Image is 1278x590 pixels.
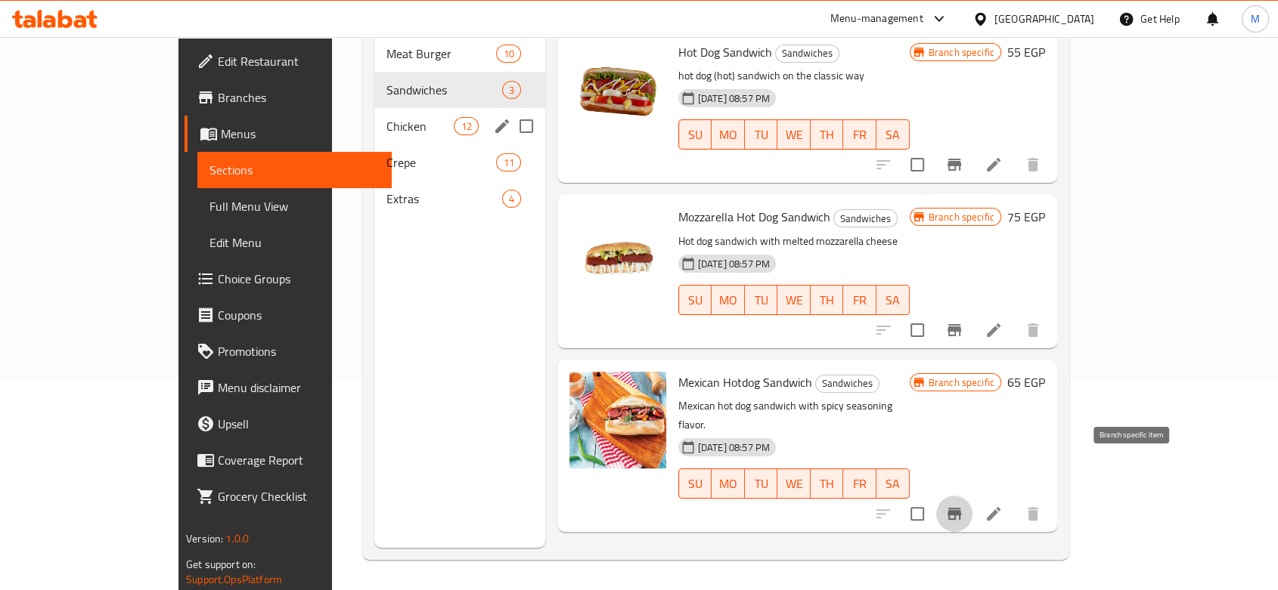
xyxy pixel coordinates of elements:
span: Menus [221,125,380,143]
span: FR [849,473,870,495]
span: Select to update [901,498,933,530]
button: SU [678,468,712,499]
h6: 55 EGP [1007,42,1045,63]
span: Select to update [901,149,933,181]
span: Edit Menu [209,233,380,252]
button: SA [876,468,910,499]
button: SU [678,119,712,150]
p: hot dog (hot) sandwich on the classic way [678,66,910,85]
span: FR [849,124,870,146]
span: Menu disclaimer [218,378,380,397]
span: TU [751,473,772,495]
span: TH [817,289,838,311]
span: SU [685,289,706,311]
a: Edit Menu [197,224,392,261]
a: Menu disclaimer [185,369,392,406]
a: Edit Restaurant [185,43,392,79]
button: FR [843,119,876,150]
button: MO [712,468,745,499]
div: Sandwiches [775,45,839,63]
button: SA [876,119,910,150]
span: 12 [454,119,477,134]
span: MO [718,124,739,146]
span: TH [817,473,838,495]
span: Meat Burger [386,45,496,63]
span: Branch specific [923,45,1000,60]
span: Mexican Hotdog Sandwich [678,371,812,394]
span: Select to update [901,314,933,346]
span: SA [883,473,904,495]
div: Sandwiches [833,209,898,227]
button: TU [745,468,778,499]
span: M [1251,11,1260,27]
span: MO [718,473,739,495]
div: Meat Burger10 [374,36,545,72]
img: Mexican Hotdog Sandwich [569,372,666,468]
span: SA [883,289,904,311]
div: items [454,117,478,135]
div: items [502,81,521,99]
span: Full Menu View [209,197,380,215]
button: TH [811,285,844,315]
span: 10 [497,47,520,61]
div: items [502,190,521,208]
a: Upsell [185,406,392,442]
span: WE [783,289,805,311]
span: Crepe [386,153,496,171]
button: MO [712,119,745,150]
div: Sandwiches [386,81,502,99]
span: FR [849,289,870,311]
nav: Menu sections [374,29,545,223]
a: Edit menu item [985,505,1003,523]
img: Mozzarella Hot Dog Sandwich [569,206,666,303]
h6: 75 EGP [1007,206,1045,227]
button: Branch-specific-item [936,312,972,348]
button: WE [777,119,811,150]
div: Chicken12edit [374,108,545,144]
button: Branch-specific-item [936,496,972,532]
span: Grocery Checklist [218,487,380,505]
button: TH [811,119,844,150]
button: FR [843,285,876,315]
span: Upsell [218,415,380,433]
span: Coupons [218,306,380,324]
button: delete [1015,147,1051,183]
div: [GEOGRAPHIC_DATA] [994,11,1094,27]
span: Chicken [386,117,454,135]
span: MO [718,289,739,311]
h6: 65 EGP [1007,372,1045,393]
span: Mozzarella Hot Dog Sandwich [678,205,830,228]
span: Sandwiches [776,45,839,62]
span: SA [883,124,904,146]
button: WE [777,285,811,315]
div: Extras4 [374,181,545,217]
span: Edit Restaurant [218,52,380,70]
span: Branch specific [923,375,1000,390]
p: Mexican hot dog sandwich with spicy seasoning flavor. [678,397,910,434]
span: [DATE] 08:57 PM [692,91,776,106]
div: Sandwiches [815,375,879,393]
button: delete [1015,496,1051,532]
span: Promotions [218,342,380,360]
a: Choice Groups [185,261,392,297]
a: Sections [197,152,392,188]
div: items [496,153,520,171]
button: edit [491,115,513,137]
img: Hot Dog Sandwich [569,42,666,138]
a: Menus [185,116,392,152]
span: Sections [209,161,380,179]
span: SU [685,473,706,495]
a: Edit menu item [985,156,1003,174]
span: Extras [386,190,502,208]
span: WE [783,473,805,495]
span: SU [685,124,706,146]
span: 4 [503,192,520,206]
span: 11 [497,156,520,170]
a: Coupons [185,297,392,333]
button: MO [712,285,745,315]
span: Coverage Report [218,451,380,469]
button: delete [1015,312,1051,348]
div: Crepe11 [374,144,545,181]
